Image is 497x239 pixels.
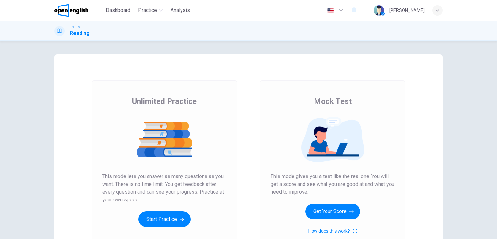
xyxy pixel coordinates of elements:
button: Start Practice [138,211,191,227]
span: Unlimited Practice [132,96,197,107]
span: Analysis [171,6,190,14]
button: Analysis [168,5,193,16]
span: This mode lets you answer as many questions as you want. There is no time limit. You get feedback... [102,173,226,204]
span: Practice [138,6,157,14]
span: TOEFL® [70,25,80,29]
button: Practice [136,5,165,16]
button: How does this work? [308,227,357,235]
h1: Reading [70,29,90,37]
img: OpenEnglish logo [54,4,88,17]
a: OpenEnglish logo [54,4,103,17]
div: [PERSON_NAME] [389,6,425,14]
span: Dashboard [106,6,130,14]
span: This mode gives you a test like the real one. You will get a score and see what you are good at a... [271,173,395,196]
img: en [326,8,335,13]
button: Dashboard [103,5,133,16]
img: Profile picture [374,5,384,16]
span: Mock Test [314,96,352,107]
button: Get Your Score [305,204,360,219]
